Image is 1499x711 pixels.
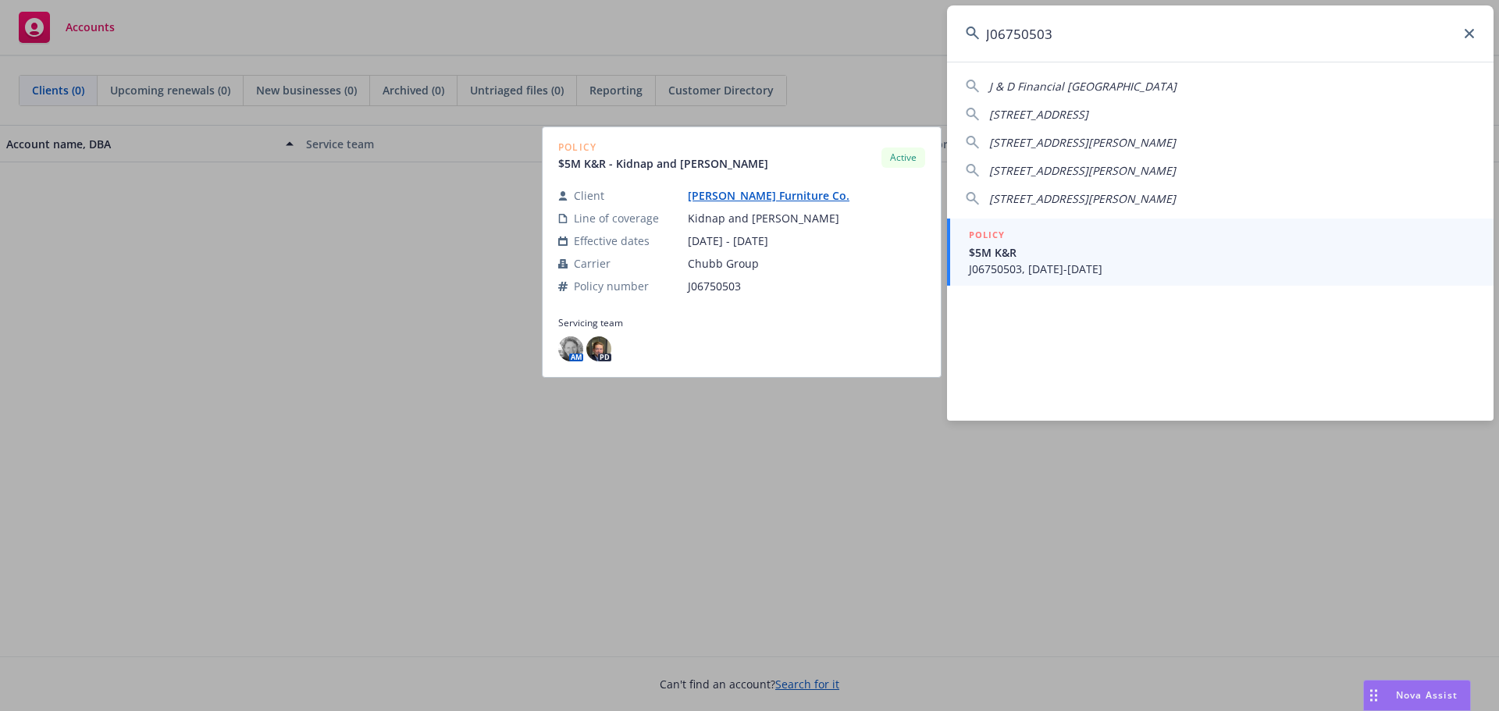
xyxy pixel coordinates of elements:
span: [STREET_ADDRESS][PERSON_NAME] [989,191,1176,206]
span: J & D Financial [GEOGRAPHIC_DATA] [989,79,1177,94]
a: POLICY$5M K&RJ06750503, [DATE]-[DATE] [947,219,1494,286]
span: $5M K&R [969,244,1475,261]
span: [STREET_ADDRESS] [989,107,1088,122]
span: J06750503, [DATE]-[DATE] [969,261,1475,277]
h5: POLICY [969,227,1005,243]
span: Nova Assist [1396,688,1458,702]
button: Nova Assist [1363,680,1471,711]
span: [STREET_ADDRESS][PERSON_NAME] [989,135,1176,150]
div: Drag to move [1364,681,1383,710]
span: [STREET_ADDRESS][PERSON_NAME] [989,163,1176,178]
input: Search... [947,5,1494,62]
